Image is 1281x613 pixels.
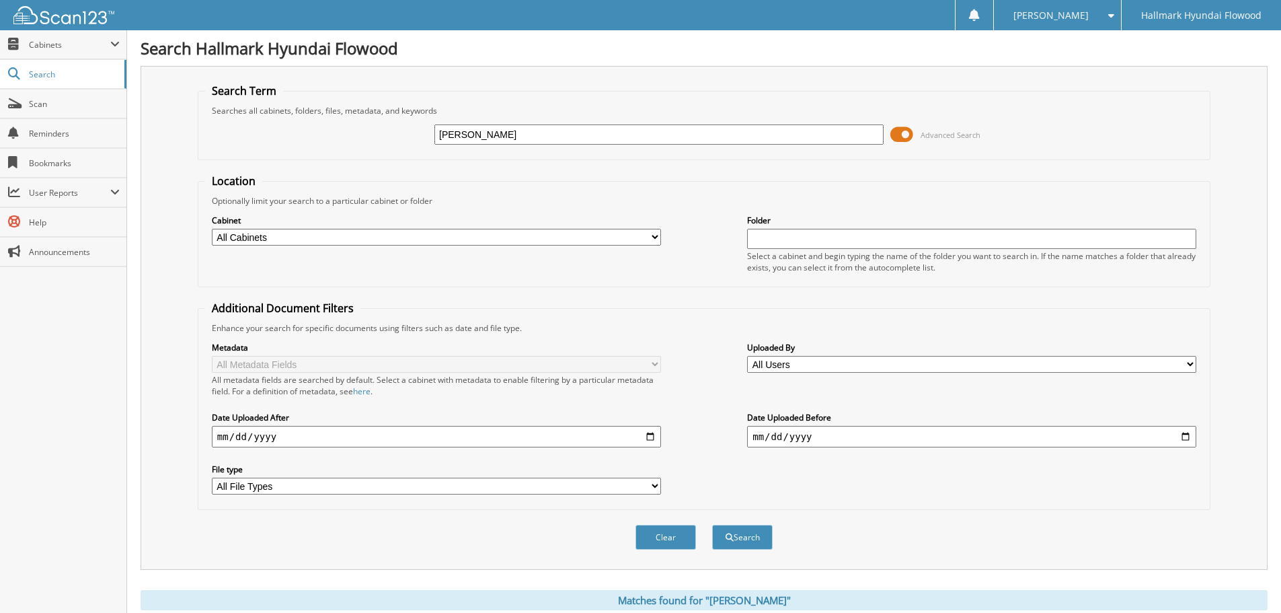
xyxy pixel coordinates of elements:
[13,6,114,24] img: scan123-logo-white.svg
[747,250,1196,273] div: Select a cabinet and begin typing the name of the folder you want to search in. If the name match...
[212,464,661,475] label: File type
[29,217,120,228] span: Help
[205,301,360,316] legend: Additional Document Filters
[29,246,120,258] span: Announcements
[29,187,110,199] span: User Reports
[747,412,1196,423] label: Date Uploaded Before
[635,525,696,550] button: Clear
[29,128,120,139] span: Reminders
[212,215,661,226] label: Cabinet
[712,525,773,550] button: Search
[747,215,1196,226] label: Folder
[141,590,1268,610] div: Matches found for "[PERSON_NAME]"
[747,426,1196,447] input: end
[205,195,1203,207] div: Optionally limit your search to a particular cabinet or folder
[205,105,1203,116] div: Searches all cabinets, folders, files, metadata, and keywords
[205,83,283,98] legend: Search Term
[212,374,661,397] div: All metadata fields are searched by default. Select a cabinet with metadata to enable filtering b...
[1013,11,1089,20] span: [PERSON_NAME]
[747,342,1196,353] label: Uploaded By
[212,412,661,423] label: Date Uploaded After
[921,130,980,140] span: Advanced Search
[353,386,371,397] a: here
[29,157,120,169] span: Bookmarks
[212,342,661,353] label: Metadata
[29,39,110,50] span: Cabinets
[212,426,661,447] input: start
[141,37,1268,59] h1: Search Hallmark Hyundai Flowood
[29,98,120,110] span: Scan
[205,174,262,188] legend: Location
[29,69,118,80] span: Search
[1141,11,1261,20] span: Hallmark Hyundai Flowood
[205,322,1203,334] div: Enhance your search for specific documents using filters such as date and file type.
